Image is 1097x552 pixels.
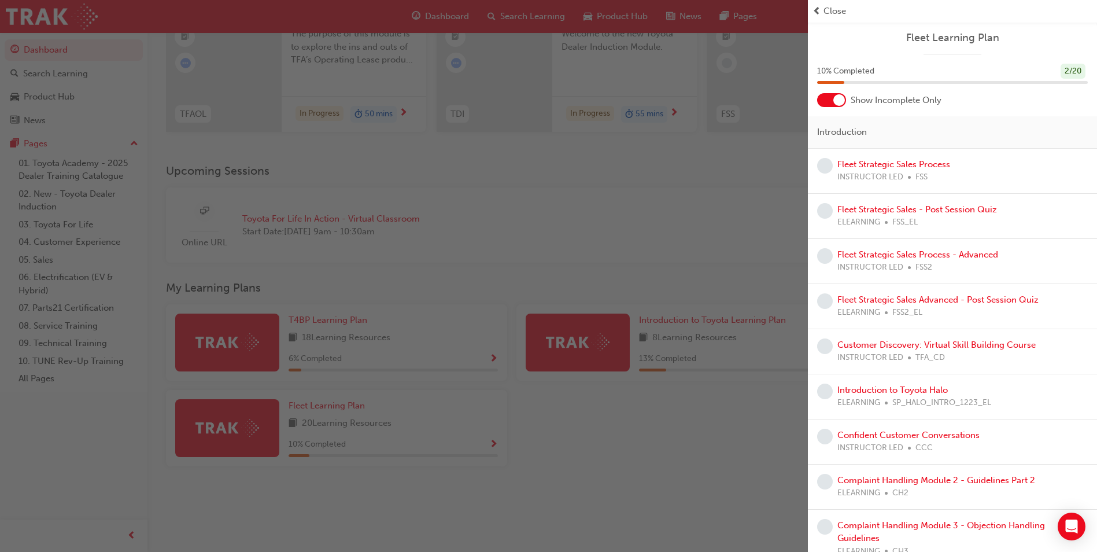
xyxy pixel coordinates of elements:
[837,340,1036,350] a: Customer Discovery: Virtual Skill Building Course
[817,429,833,444] span: learningRecordVerb_NONE-icon
[817,203,833,219] span: learningRecordVerb_NONE-icon
[817,338,833,354] span: learningRecordVerb_NONE-icon
[837,159,950,170] a: Fleet Strategic Sales Process
[837,295,1039,305] a: Fleet Strategic Sales Advanced - Post Session Quiz
[817,474,833,490] span: learningRecordVerb_NONE-icon
[837,430,980,440] a: Confident Customer Conversations
[915,171,928,184] span: FSS
[837,306,880,319] span: ELEARNING
[1061,64,1085,79] div: 2 / 20
[837,441,903,455] span: INSTRUCTOR LED
[823,5,846,18] span: Close
[837,249,998,260] a: Fleet Strategic Sales Process - Advanced
[812,5,1092,18] button: prev-iconClose
[837,487,880,500] span: ELEARNING
[837,216,880,229] span: ELEARNING
[817,126,867,139] span: Introduction
[837,475,1035,485] a: Complaint Handling Module 2 - Guidelines Part 2
[837,204,997,215] a: Fleet Strategic Sales - Post Session Quiz
[817,31,1088,45] a: Fleet Learning Plan
[817,248,833,264] span: learningRecordVerb_NONE-icon
[892,487,908,500] span: CH2
[915,261,932,274] span: FSS2
[837,261,903,274] span: INSTRUCTOR LED
[817,293,833,309] span: learningRecordVerb_NONE-icon
[892,396,991,410] span: SP_HALO_INTRO_1223_EL
[837,520,1045,544] a: Complaint Handling Module 3 - Objection Handling Guidelines
[817,65,874,78] span: 10 % Completed
[837,351,903,365] span: INSTRUCTOR LED
[837,385,948,395] a: Introduction to Toyota Halo
[892,216,918,229] span: FSS_EL
[817,519,833,535] span: learningRecordVerb_NONE-icon
[837,396,880,410] span: ELEARNING
[1058,513,1085,540] div: Open Intercom Messenger
[812,5,821,18] span: prev-icon
[892,306,922,319] span: FSS2_EL
[837,171,903,184] span: INSTRUCTOR LED
[817,384,833,399] span: learningRecordVerb_NONE-icon
[915,351,945,365] span: TFA_CD
[915,441,933,455] span: CCC
[817,158,833,174] span: learningRecordVerb_NONE-icon
[851,94,941,107] span: Show Incomplete Only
